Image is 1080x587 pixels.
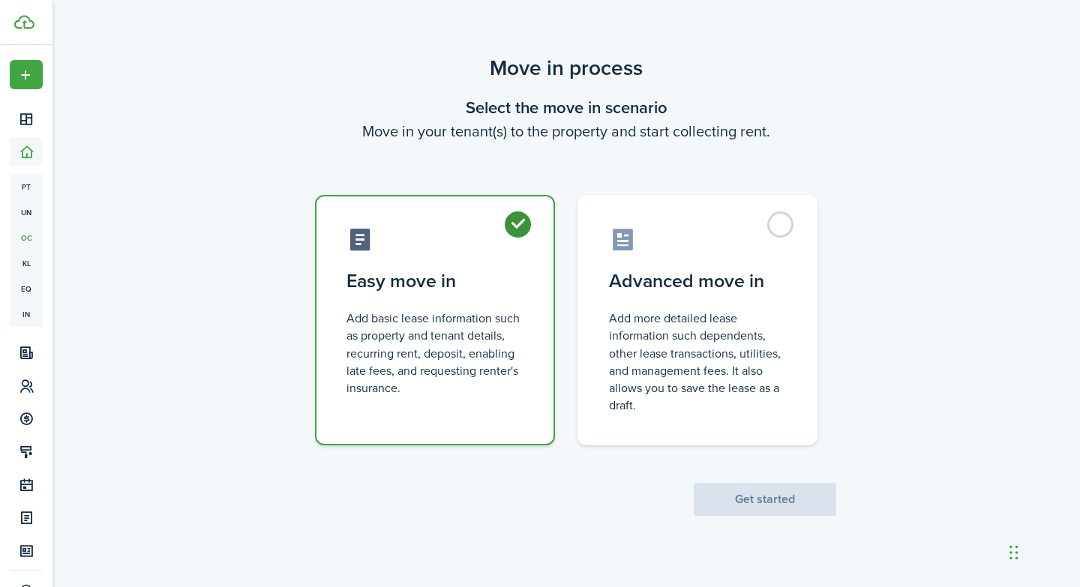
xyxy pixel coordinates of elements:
[10,60,43,89] button: Open menu
[10,225,43,250] a: oc
[10,276,43,301] a: eq
[10,301,43,327] a: in
[10,174,43,199] a: pt
[296,95,836,120] wizard-step-header-title: Select the move in scenario
[296,120,836,142] wizard-step-header-description: Move in your tenant(s) to the property and start collecting rent.
[609,268,786,295] control-radio-card-title: Advanced move in
[346,310,523,397] control-radio-card-description: Add basic lease information such as property and tenant details, recurring rent, deposit, enablin...
[1009,530,1018,575] div: Drag
[609,310,786,414] control-radio-card-description: Add more detailed lease information such dependents, other lease transactions, utilities, and man...
[296,52,836,84] scenario-title: Move in process
[14,15,34,29] img: TenantCloud
[10,199,43,225] a: un
[346,268,523,295] control-radio-card-title: Easy move in
[10,250,43,276] a: kl
[1005,515,1080,587] iframe: Chat Widget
